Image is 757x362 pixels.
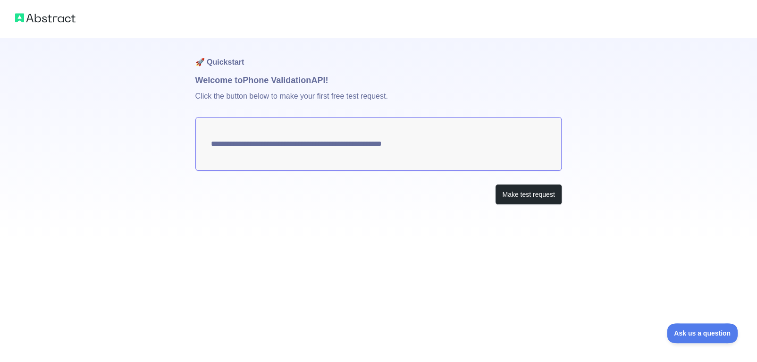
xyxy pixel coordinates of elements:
[195,74,562,87] h1: Welcome to Phone Validation API!
[195,87,562,117] p: Click the button below to make your first free test request.
[15,11,76,25] img: Abstract logo
[495,184,562,205] button: Make test request
[667,323,738,343] iframe: Toggle Customer Support
[195,38,562,74] h1: 🚀 Quickstart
